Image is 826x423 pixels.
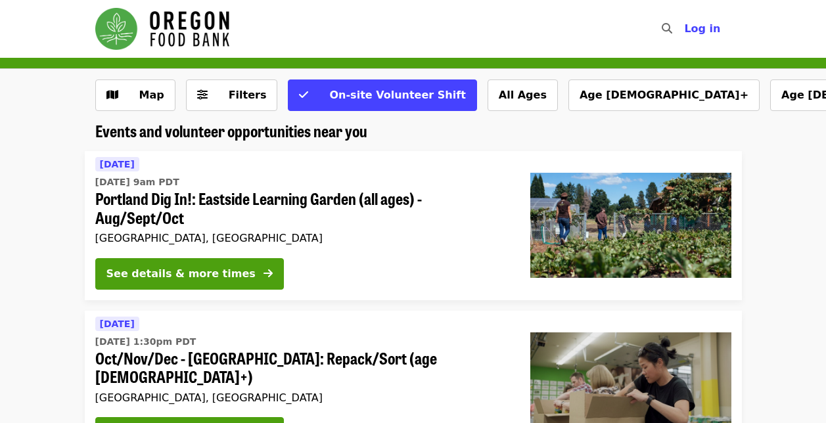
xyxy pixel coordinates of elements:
[95,8,229,50] img: Oregon Food Bank - Home
[139,89,164,101] span: Map
[85,151,742,300] a: See details for "Portland Dig In!: Eastside Learning Garden (all ages) - Aug/Sept/Oct"
[95,349,509,387] span: Oct/Nov/Dec - [GEOGRAPHIC_DATA]: Repack/Sort (age [DEMOGRAPHIC_DATA]+)
[488,79,558,111] button: All Ages
[95,391,509,404] div: [GEOGRAPHIC_DATA], [GEOGRAPHIC_DATA]
[684,22,720,35] span: Log in
[299,89,308,101] i: check icon
[229,89,267,101] span: Filters
[680,13,691,45] input: Search
[674,16,731,42] button: Log in
[662,22,672,35] i: search icon
[106,266,256,282] div: See details & more times
[264,267,273,280] i: arrow-right icon
[530,173,731,278] img: Portland Dig In!: Eastside Learning Garden (all ages) - Aug/Sept/Oct organized by Oregon Food Bank
[100,159,135,169] span: [DATE]
[329,89,465,101] span: On-site Volunteer Shift
[568,79,760,111] button: Age [DEMOGRAPHIC_DATA]+
[95,335,196,349] time: [DATE] 1:30pm PDT
[106,89,118,101] i: map icon
[95,232,509,244] div: [GEOGRAPHIC_DATA], [GEOGRAPHIC_DATA]
[186,79,278,111] button: Filters (0 selected)
[100,319,135,329] span: [DATE]
[95,258,284,290] button: See details & more times
[288,79,476,111] button: On-site Volunteer Shift
[95,175,179,189] time: [DATE] 9am PDT
[95,79,175,111] button: Show map view
[197,89,208,101] i: sliders-h icon
[95,119,367,142] span: Events and volunteer opportunities near you
[95,189,509,227] span: Portland Dig In!: Eastside Learning Garden (all ages) - Aug/Sept/Oct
